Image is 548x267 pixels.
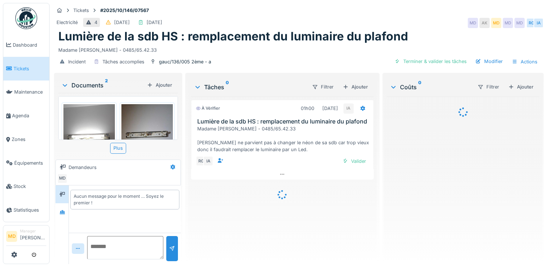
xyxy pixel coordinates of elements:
div: MD [514,18,525,28]
div: Madame [PERSON_NAME] - 0485/65.42.33 [58,44,539,54]
div: IA [533,18,544,28]
span: Zones [12,136,46,143]
a: Agenda [3,104,49,127]
img: Badge_color-CXgf-gQk.svg [15,7,37,29]
img: t5iy2vranoy3xsvauymogmzfec62 [121,104,173,173]
div: Documents [61,81,144,90]
div: Aucun message pour le moment … Soyez le premier ! [74,193,176,206]
div: RG [196,156,206,166]
div: [DATE] [114,19,130,26]
div: Ajouter [505,82,536,92]
div: Incident [68,58,86,65]
img: 3lw3jz8f0rn0tvhy6d3m4jfu4fk5 [63,104,115,173]
div: Filtrer [309,82,337,92]
div: Demandeurs [69,164,97,171]
div: Ajouter [144,80,175,90]
a: Zones [3,127,49,151]
div: Tâches accomplies [102,58,144,65]
div: Modifier [473,56,506,66]
span: Tickets [13,65,46,72]
div: [DATE] [147,19,162,26]
span: Équipements [14,160,46,166]
a: Statistiques [3,198,49,222]
div: Tâches [194,83,306,91]
div: Electricité [57,19,78,26]
div: gauc/136/005 2ème - a [159,58,211,65]
div: IA [203,156,213,166]
div: Tickets [73,7,89,14]
a: Dashboard [3,33,49,57]
span: Agenda [12,112,46,119]
span: Stock [13,183,46,190]
a: MD Manager[PERSON_NAME] [6,228,46,246]
div: À vérifier [196,105,220,111]
div: Terminer & valider les tâches [392,56,470,66]
a: Stock [3,175,49,199]
div: MD [57,173,67,184]
div: Ajouter [340,82,371,92]
li: MD [6,231,17,242]
div: RG [526,18,536,28]
a: Tickets [3,57,49,81]
sup: 0 [226,83,229,91]
a: Équipements [3,151,49,175]
sup: 2 [105,81,108,90]
div: Plus [110,143,126,153]
div: [DATE] [322,105,338,112]
div: 4 [94,19,97,26]
div: 01h00 [301,105,314,112]
div: Manager [20,228,46,234]
div: Actions [509,56,541,67]
div: MD [503,18,513,28]
div: Filtrer [474,82,502,92]
div: Valider [339,156,369,166]
div: MD [468,18,478,28]
span: Statistiques [13,207,46,213]
h3: Lumière de la sdb HS : remplacement du luminaire du plafond [197,118,370,125]
span: Maintenance [14,89,46,95]
div: AK [479,18,490,28]
div: IA [343,103,354,114]
div: MD [491,18,501,28]
div: Madame [PERSON_NAME] - 0485/65.42.33 [PERSON_NAME] ne parvient pas à changer le néon de sa sdb ca... [197,125,370,153]
span: Dashboard [13,42,46,48]
li: [PERSON_NAME] [20,228,46,244]
h1: Lumière de la sdb HS : remplacement du luminaire du plafond [58,30,408,43]
sup: 0 [418,83,421,91]
strong: #2025/10/146/07567 [97,7,152,14]
div: Coûts [390,83,471,91]
a: Maintenance [3,81,49,104]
